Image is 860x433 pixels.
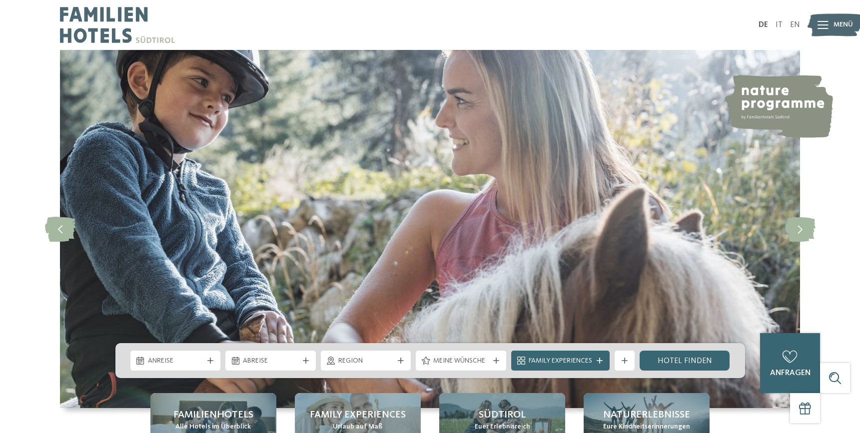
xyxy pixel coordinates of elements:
[148,356,203,366] span: Anreise
[338,356,394,366] span: Region
[529,356,592,366] span: Family Experiences
[333,422,382,432] span: Urlaub auf Maß
[776,21,783,29] a: IT
[175,422,251,432] span: Alle Hotels im Überblick
[723,75,833,138] img: nature programme by Familienhotels Südtirol
[60,50,800,408] img: Familienhotels Südtirol: The happy family places
[433,356,489,366] span: Meine Wünsche
[770,369,811,377] span: anfragen
[640,351,730,371] a: Hotel finden
[603,422,690,432] span: Eure Kindheitserinnerungen
[760,333,820,393] a: anfragen
[834,20,853,30] span: Menü
[173,408,253,422] span: Familienhotels
[475,422,530,432] span: Euer Erlebnisreich
[759,21,768,29] a: DE
[790,21,800,29] a: EN
[479,408,526,422] span: Südtirol
[603,408,690,422] span: Naturerlebnisse
[243,356,298,366] span: Abreise
[310,408,406,422] span: Family Experiences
